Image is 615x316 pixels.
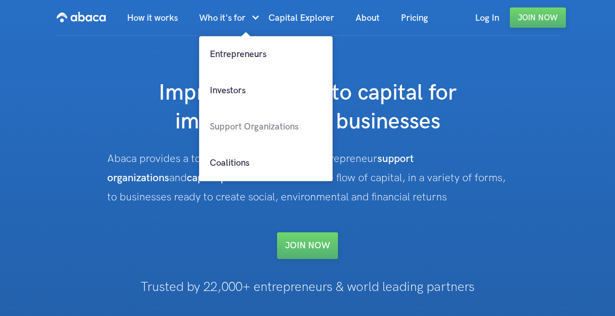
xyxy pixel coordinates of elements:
a: Coalitions [199,145,333,181]
h1: Improving access to capital for impact-creating businesses [94,79,521,136]
div: Abaca provides a toolbox for , entrepreneur and to increase the flow of capital, in a variety of ... [107,149,508,207]
a: Join Now [510,7,566,28]
strong: capital providers [187,172,264,184]
img: Abaca logo [57,9,106,26]
a: Investors [199,72,333,109]
h1: Trusted by 22,000+ entrepreneurs & world leading partners [92,280,523,294]
a: Join NOW [277,232,338,259]
a: Support Organizations [199,109,333,145]
a: Entrepreneurs [199,36,333,72]
nav: Who it's for [199,36,333,181]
